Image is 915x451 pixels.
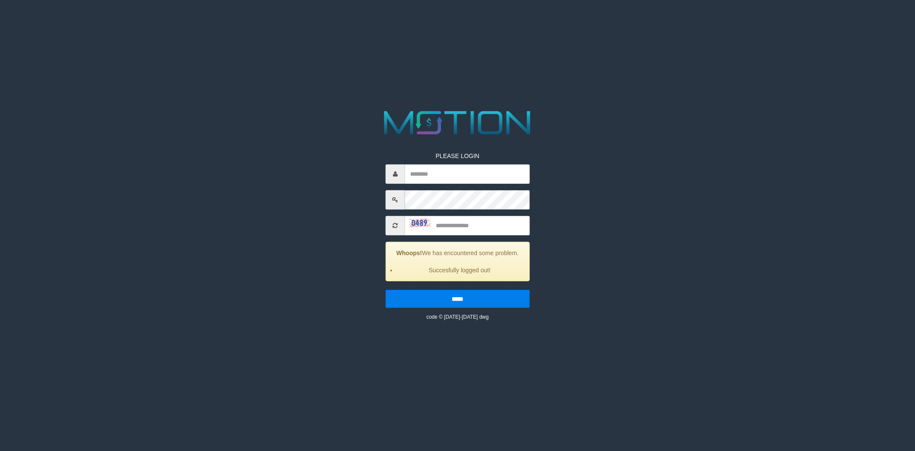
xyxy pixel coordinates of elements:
[386,151,530,160] p: PLEASE LOGIN
[386,241,530,281] div: We has encountered some problem.
[396,249,422,256] strong: Whoops!
[426,314,489,320] small: code © [DATE]-[DATE] dwg
[377,107,538,139] img: MOTION_logo.png
[397,265,523,274] li: Succesfully logged out!
[409,219,431,227] img: captcha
